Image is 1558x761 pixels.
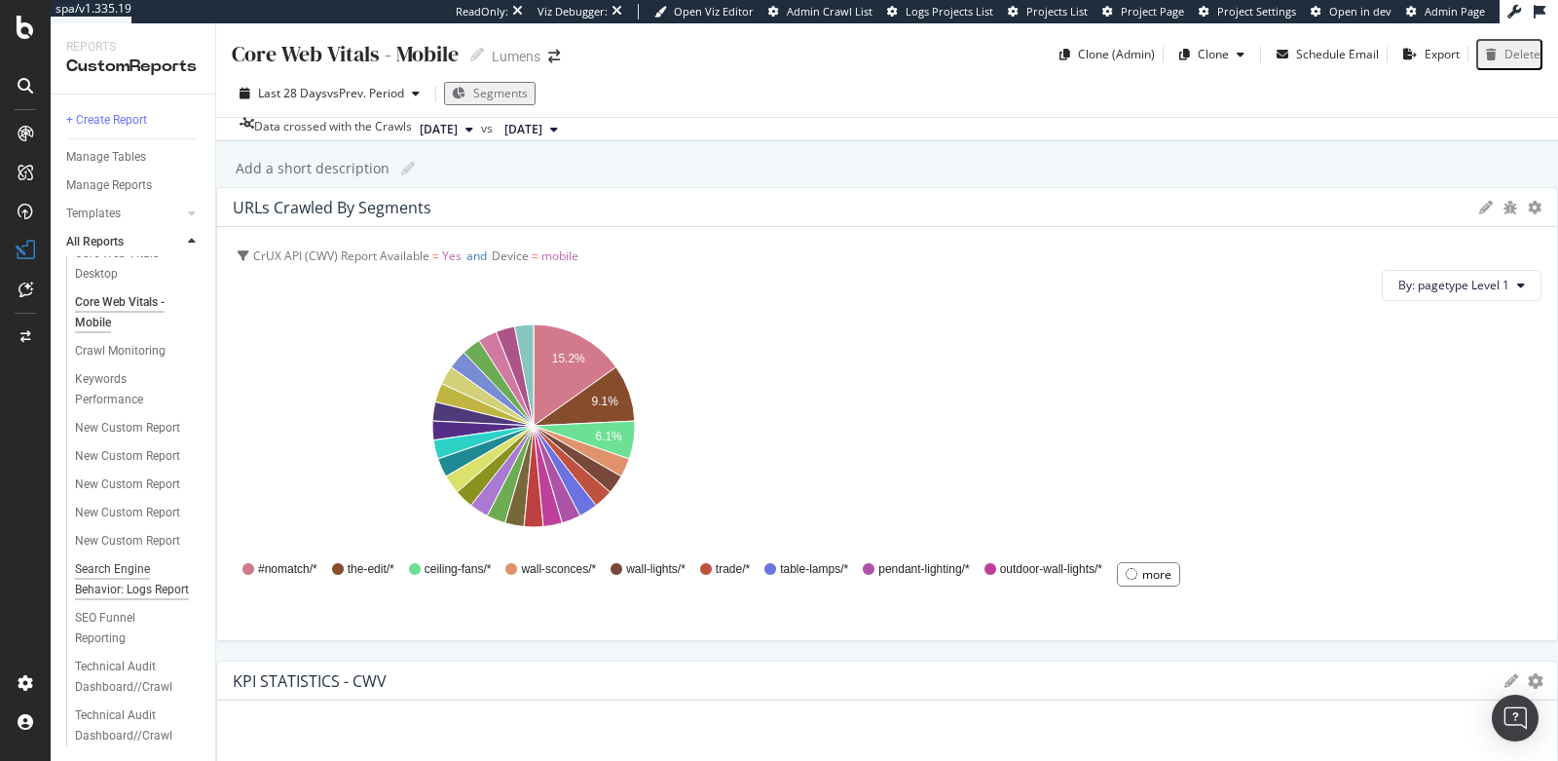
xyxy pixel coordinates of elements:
[75,657,189,698] div: Technical Audit Dashboard//Crawl
[66,232,124,252] div: All Reports
[541,247,578,264] span: mobile
[1052,39,1155,70] button: Clone (Admin)
[1198,46,1229,62] div: Clone
[1504,46,1540,62] div: Delete
[233,317,833,543] svg: A chart.
[1296,46,1379,62] div: Schedule Email
[1142,566,1171,583] div: more
[327,85,404,101] span: vs Prev. Period
[66,147,146,168] div: Manage Tables
[233,198,431,217] div: URLs Crawled by Segments
[66,204,182,224] a: Templates
[258,85,327,101] span: Last 28 Days
[1502,201,1518,214] div: bug
[236,159,389,178] div: Add a short description
[254,118,412,141] div: Data crossed with the Crawls
[75,531,202,552] a: New Custom Report
[1329,4,1391,19] span: Open in dev
[75,503,202,523] a: New Custom Report
[75,475,180,495] div: New Custom Report
[1406,4,1485,19] a: Admin Page
[504,121,542,138] span: 2025 Jul. 6th
[768,4,872,19] a: Admin Crawl List
[595,430,622,443] text: 6.1%
[232,39,459,69] div: Core Web Vitals - Mobile
[1121,4,1184,19] span: Project Page
[1008,4,1088,19] a: Projects List
[75,292,185,333] div: Core Web Vitals - Mobile
[1000,561,1102,578] span: outdoor-wall-lights/*
[1425,46,1460,62] div: Export
[548,50,560,63] div: arrow-right-arrow-left
[75,559,202,600] a: Search Engine Behavior: Logs Report
[1395,39,1460,70] button: Export
[420,121,458,138] span: 2025 Aug. 3rd
[1528,201,1541,214] div: gear
[1217,4,1296,19] span: Project Settings
[66,39,200,56] div: Reports
[1425,4,1485,19] span: Admin Page
[674,4,754,19] span: Open Viz Editor
[75,608,183,649] div: SEO Funnel Reporting
[75,559,190,600] div: Search Engine Behavior: Logs Report
[66,232,182,252] a: All Reports
[626,561,686,578] span: wall-lights/*
[75,341,166,361] div: Crawl Monitoring
[497,118,566,141] button: [DATE]
[75,705,202,746] a: Technical Audit Dashboard//Crawl
[481,120,497,137] span: vs
[253,247,429,264] span: CrUX API (CWV) Report Available
[75,531,180,552] div: New Custom Report
[75,446,180,467] div: New Custom Report
[1398,277,1509,293] span: By: pagetype Level 1
[258,561,317,578] span: #nomatch/*
[592,395,619,408] text: 9.1%
[521,561,596,578] span: wall-sconces/*
[75,503,180,523] div: New Custom Report
[75,657,202,698] a: Technical Audit Dashboard//Crawl
[412,118,481,141] button: [DATE]
[654,4,754,19] a: Open Viz Editor
[787,4,872,19] span: Admin Crawl List
[75,705,189,746] div: Technical Audit Dashboard//Crawl
[432,247,439,264] span: =
[66,110,147,131] div: + Create Report
[75,446,202,467] a: New Custom Report
[552,352,585,365] text: 15.2%
[66,110,202,131] a: + Create Report
[444,82,536,104] button: Segments
[401,162,415,175] i: Edit report name
[348,561,394,578] span: the-edit/*
[75,475,202,495] a: New Custom Report
[75,341,202,361] a: Crawl Monitoring
[1269,39,1379,70] button: Schedule Email
[1199,4,1296,19] a: Project Settings
[470,48,484,61] i: Edit report name
[442,247,462,264] span: Yes
[75,418,180,438] div: New Custom Report
[492,247,529,264] span: Device
[75,608,202,649] a: SEO Funnel Reporting
[473,85,528,101] span: Segments
[878,561,969,578] span: pendant-lighting/*
[75,244,186,285] div: Core Web Vitals - Desktop
[232,78,427,109] button: Last 28 DaysvsPrev. Period
[716,561,750,578] span: trade/*
[1078,46,1155,62] div: Clone (Admin)
[1026,4,1088,19] span: Projects List
[66,56,200,78] div: CustomReports
[1382,270,1541,301] button: By: pagetype Level 1
[1492,695,1539,742] div: Open Intercom Messenger
[75,292,202,333] a: Core Web Vitals - Mobile
[456,4,508,19] div: ReadOnly:
[66,147,202,168] a: Manage Tables
[906,4,993,19] span: Logs Projects List
[75,244,202,285] a: Core Web Vitals - Desktop
[66,204,121,224] div: Templates
[466,247,487,264] span: and
[66,175,202,196] a: Manage Reports
[887,4,993,19] a: Logs Projects List
[1171,39,1252,70] button: Clone
[1476,39,1542,70] button: Delete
